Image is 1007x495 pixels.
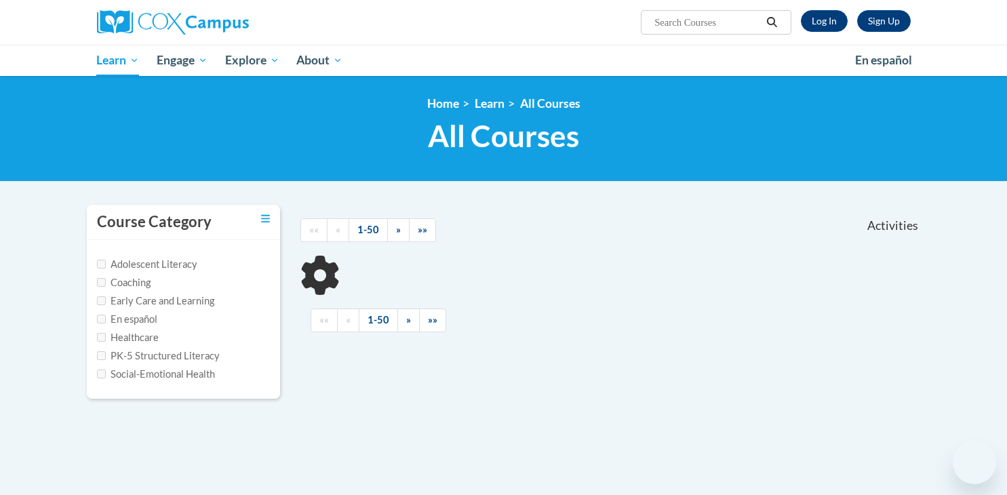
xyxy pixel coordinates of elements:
[349,218,388,242] a: 1-50
[327,218,349,242] a: Previous
[148,45,216,76] a: Engage
[653,14,762,31] input: Search Courses
[319,314,329,325] span: ««
[428,118,579,154] span: All Courses
[387,218,410,242] a: Next
[97,312,157,327] label: En español
[261,212,270,226] a: Toggle collapse
[867,218,918,233] span: Activities
[427,96,459,111] a: Home
[97,367,215,382] label: Social-Emotional Health
[97,257,197,272] label: Adolescent Literacy
[97,275,151,290] label: Coaching
[97,351,106,360] input: Checkbox for Options
[801,10,848,32] a: Log In
[418,224,427,235] span: »»
[96,52,139,68] span: Learn
[762,14,782,31] button: Search
[88,45,149,76] a: Learn
[225,52,279,68] span: Explore
[288,45,351,76] a: About
[296,52,342,68] span: About
[359,309,398,332] a: 1-50
[97,370,106,378] input: Checkbox for Options
[300,218,328,242] a: Begining
[428,314,437,325] span: »»
[409,218,436,242] a: End
[397,309,420,332] a: Next
[846,46,921,75] a: En español
[97,349,220,363] label: PK-5 Structured Literacy
[311,309,338,332] a: Begining
[97,10,355,35] a: Cox Campus
[97,333,106,342] input: Checkbox for Options
[855,53,912,67] span: En español
[406,314,411,325] span: »
[520,96,580,111] a: All Courses
[97,260,106,269] input: Checkbox for Options
[97,330,159,345] label: Healthcare
[97,294,214,309] label: Early Care and Learning
[336,224,340,235] span: «
[857,10,911,32] a: Register
[337,309,359,332] a: Previous
[77,45,931,76] div: Main menu
[475,96,505,111] a: Learn
[396,224,401,235] span: »
[97,315,106,323] input: Checkbox for Options
[157,52,208,68] span: Engage
[97,296,106,305] input: Checkbox for Options
[953,441,996,484] iframe: Button to launch messaging window
[97,10,249,35] img: Cox Campus
[309,224,319,235] span: ««
[419,309,446,332] a: End
[97,212,212,233] h3: Course Category
[97,278,106,287] input: Checkbox for Options
[346,314,351,325] span: «
[216,45,288,76] a: Explore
